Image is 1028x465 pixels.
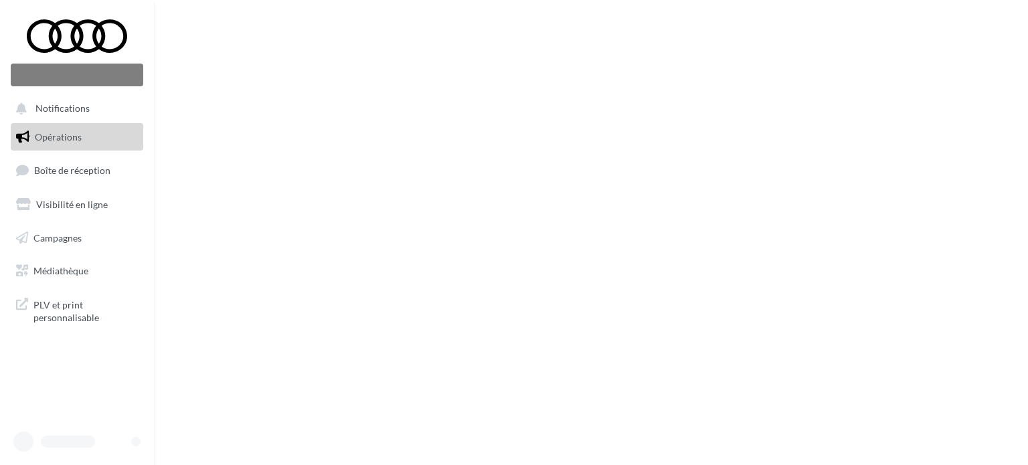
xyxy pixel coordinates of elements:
a: Médiathèque [8,257,146,285]
a: Campagnes [8,224,146,252]
span: Notifications [35,103,90,114]
a: PLV et print personnalisable [8,290,146,330]
span: Médiathèque [33,265,88,276]
span: Campagnes [33,231,82,243]
a: Visibilité en ligne [8,191,146,219]
a: Boîte de réception [8,156,146,185]
span: Boîte de réception [34,165,110,176]
div: Nouvelle campagne [11,64,143,86]
span: Opérations [35,131,82,143]
a: Opérations [8,123,146,151]
span: Visibilité en ligne [36,199,108,210]
span: PLV et print personnalisable [33,296,138,324]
